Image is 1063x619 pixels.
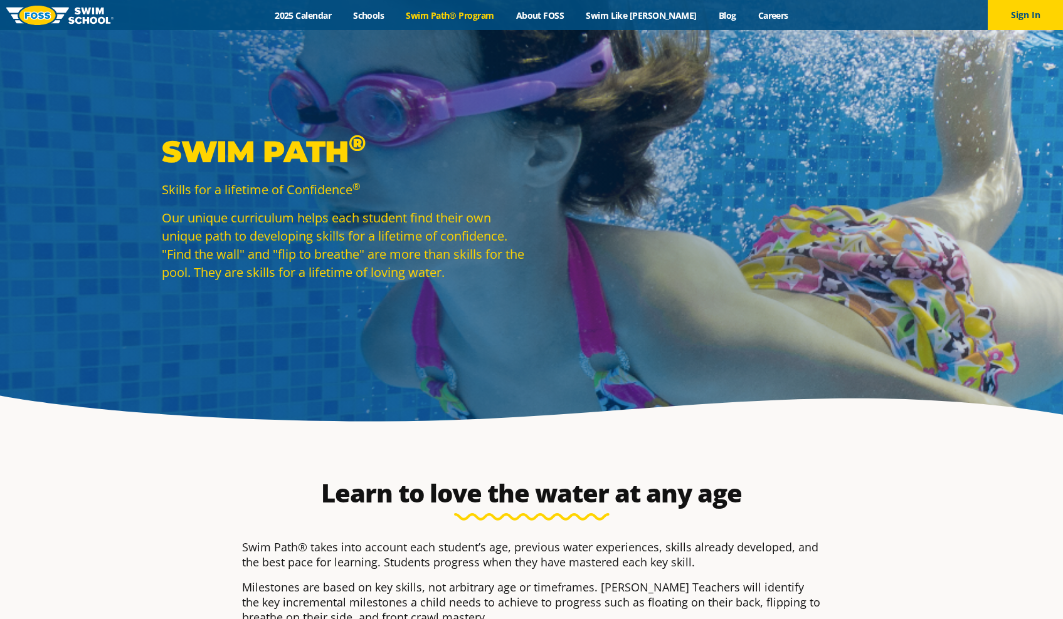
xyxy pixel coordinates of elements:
[162,133,526,170] p: Swim Path
[264,9,342,21] a: 2025 Calendar
[242,539,822,570] p: Swim Path® takes into account each student’s age, previous water experiences, skills already deve...
[342,9,395,21] a: Schools
[349,129,366,157] sup: ®
[162,180,526,199] p: Skills for a lifetime of Confidence
[6,6,114,25] img: FOSS Swim School Logo
[352,180,360,192] sup: ®
[395,9,505,21] a: Swim Path® Program
[707,9,747,21] a: Blog
[747,9,799,21] a: Careers
[162,209,526,281] p: Our unique curriculum helps each student find their own unique path to developing skills for a li...
[505,9,575,21] a: About FOSS
[575,9,708,21] a: Swim Like [PERSON_NAME]
[236,478,828,508] h2: Learn to love the water at any age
